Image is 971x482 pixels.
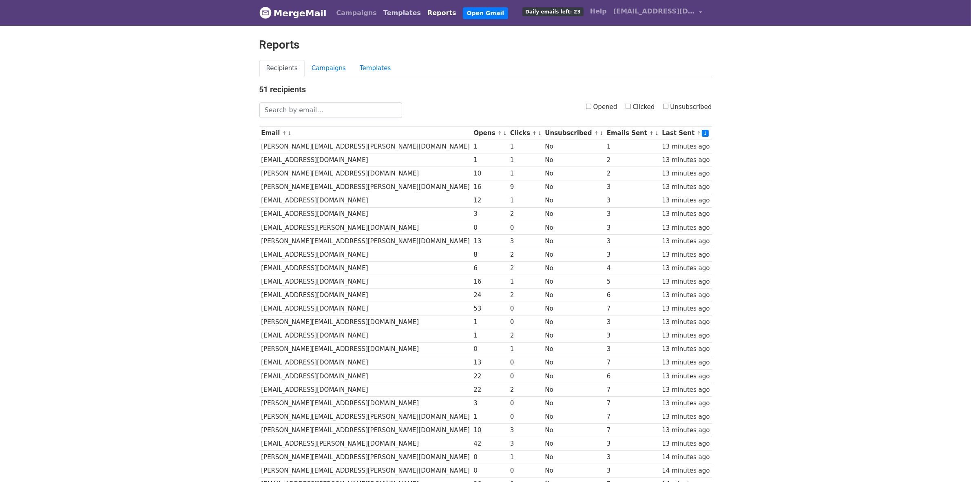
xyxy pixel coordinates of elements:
a: Templates [380,5,424,21]
td: 13 minutes ago [660,369,712,383]
td: No [543,275,605,289]
td: No [543,194,605,207]
td: 13 minutes ago [660,315,712,329]
td: No [543,248,605,261]
a: Campaigns [305,60,353,77]
a: ↓ [702,130,709,137]
td: No [543,369,605,383]
td: 2 [508,248,543,261]
td: 7 [605,302,660,315]
td: [PERSON_NAME][EMAIL_ADDRESS][DOMAIN_NAME] [259,167,472,180]
td: 3 [472,396,509,410]
td: 1 [508,342,543,356]
td: 5 [605,275,660,289]
td: [EMAIL_ADDRESS][DOMAIN_NAME] [259,207,472,221]
a: ↑ [697,130,701,136]
td: 3 [605,464,660,478]
td: 13 minutes ago [660,262,712,275]
th: Last Sent [660,127,712,140]
td: No [543,437,605,451]
td: No [543,424,605,437]
td: 2 [605,153,660,167]
td: 3 [605,221,660,234]
a: ↓ [503,130,507,136]
input: Opened [586,104,591,109]
td: 13 minutes ago [660,234,712,248]
td: 6 [605,369,660,383]
td: 3 [508,437,543,451]
td: 13 minutes ago [660,180,712,194]
a: Daily emails left: 23 [519,3,586,20]
td: [PERSON_NAME][EMAIL_ADDRESS][PERSON_NAME][DOMAIN_NAME] [259,464,472,478]
label: Unsubscribed [663,102,712,112]
td: 22 [472,383,509,396]
td: No [543,153,605,167]
td: [PERSON_NAME][EMAIL_ADDRESS][PERSON_NAME][DOMAIN_NAME] [259,234,472,248]
td: 13 [472,356,509,369]
td: No [543,464,605,478]
td: 3 [605,437,660,451]
td: [EMAIL_ADDRESS][PERSON_NAME][DOMAIN_NAME] [259,437,472,451]
td: 0 [508,221,543,234]
a: ↑ [594,130,599,136]
td: 13 minutes ago [660,167,712,180]
td: 3 [605,194,660,207]
a: ↑ [282,130,287,136]
td: 0 [472,451,509,464]
td: 3 [605,329,660,342]
td: [EMAIL_ADDRESS][DOMAIN_NAME] [259,275,472,289]
td: 7 [605,396,660,410]
td: 13 minutes ago [660,396,712,410]
td: 0 [508,369,543,383]
td: 7 [605,383,660,396]
td: 3 [605,180,660,194]
td: 7 [605,410,660,424]
td: No [543,221,605,234]
td: 13 minutes ago [660,153,712,167]
a: Help [587,3,610,20]
td: No [543,167,605,180]
td: 13 minutes ago [660,207,712,221]
td: [PERSON_NAME][EMAIL_ADDRESS][PERSON_NAME][DOMAIN_NAME] [259,424,472,437]
input: Clicked [626,104,631,109]
td: 13 minutes ago [660,194,712,207]
td: No [543,329,605,342]
td: 2 [508,289,543,302]
td: 0 [508,302,543,315]
td: 0 [472,221,509,234]
a: Templates [353,60,398,77]
th: Emails Sent [605,127,660,140]
td: 0 [508,396,543,410]
td: 0 [508,356,543,369]
td: 3 [605,248,660,261]
a: Campaigns [333,5,380,21]
td: 22 [472,369,509,383]
td: No [543,302,605,315]
td: 0 [508,315,543,329]
td: 13 minutes ago [660,248,712,261]
td: 13 minutes ago [660,342,712,356]
td: 13 minutes ago [660,302,712,315]
a: ↓ [599,130,604,136]
h4: 51 recipients [259,84,712,94]
td: 2 [508,207,543,221]
td: 2 [508,383,543,396]
th: Clicks [508,127,543,140]
td: [PERSON_NAME][EMAIL_ADDRESS][DOMAIN_NAME] [259,396,472,410]
td: [EMAIL_ADDRESS][DOMAIN_NAME] [259,369,472,383]
td: [PERSON_NAME][EMAIL_ADDRESS][PERSON_NAME][DOMAIN_NAME] [259,140,472,153]
a: ↓ [655,130,659,136]
td: 1 [472,329,509,342]
td: 2 [605,167,660,180]
td: 9 [508,180,543,194]
iframe: Chat Widget [930,443,971,482]
td: [EMAIL_ADDRESS][DOMAIN_NAME] [259,194,472,207]
td: No [543,234,605,248]
td: 0 [508,464,543,478]
td: 1 [508,451,543,464]
td: 3 [605,207,660,221]
td: 1 [508,275,543,289]
td: 3 [605,451,660,464]
td: No [543,342,605,356]
td: 3 [508,424,543,437]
